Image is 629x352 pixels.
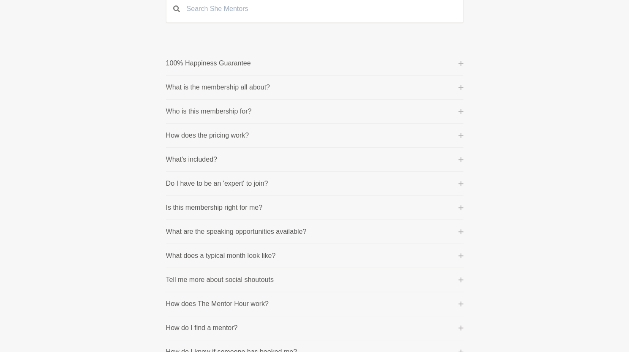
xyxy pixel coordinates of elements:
button: What are the speaking opportunities available? [166,227,463,237]
p: Do I have to be an 'expert' to join? [166,179,268,189]
button: How do I find a mentor? [166,323,463,333]
button: Who is this membership for? [166,106,463,116]
button: What's included? [166,154,463,165]
button: What is the membership all about? [166,82,463,92]
p: Tell me more about social shoutouts [166,275,274,285]
p: 100% Happiness Guarantee [166,58,251,68]
button: Tell me more about social shoutouts [166,275,463,285]
p: How do I find a mentor? [166,323,238,333]
p: What does a typical month look like? [166,251,276,261]
p: What's included? [166,154,217,165]
button: How does The Mentor Hour work? [166,299,463,309]
p: Is this membership right for me? [166,203,263,213]
p: How does the pricing work? [166,130,249,141]
button: How does the pricing work? [166,130,463,141]
p: What are the speaking opportunities available? [166,227,307,237]
p: Who is this membership for? [166,106,252,116]
button: Is this membership right for me? [166,203,463,213]
p: How does The Mentor Hour work? [166,299,269,309]
button: What does a typical month look like? [166,251,463,261]
button: Do I have to be an 'expert' to join? [166,179,463,189]
p: What is the membership all about? [166,82,270,92]
button: 100% Happiness Guarantee [166,58,463,68]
